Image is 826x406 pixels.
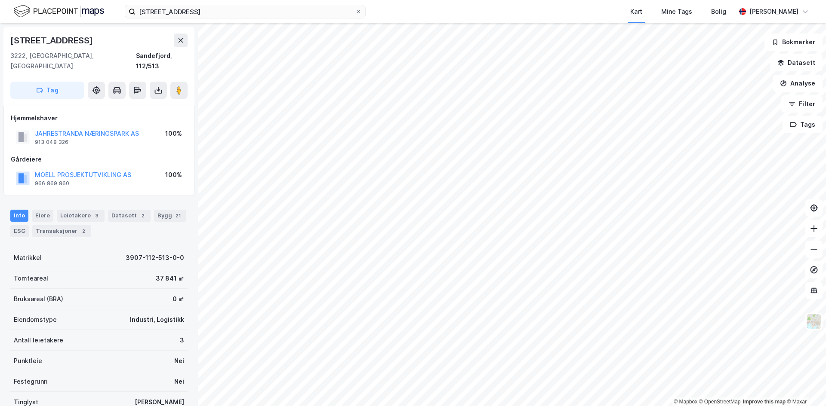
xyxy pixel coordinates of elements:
[11,113,187,123] div: Hjemmelshaver
[35,180,69,187] div: 966 869 860
[32,225,91,237] div: Transaksjoner
[174,376,184,387] div: Nei
[139,211,147,220] div: 2
[711,6,726,17] div: Bolig
[630,6,642,17] div: Kart
[743,399,786,405] a: Improve this map
[14,356,42,366] div: Punktleie
[35,139,68,146] div: 913 048 326
[174,211,182,220] div: 21
[126,253,184,263] div: 3907-112-513-0-0
[773,75,823,92] button: Analyse
[661,6,692,17] div: Mine Tags
[674,399,697,405] a: Mapbox
[174,356,184,366] div: Nei
[14,314,57,325] div: Eiendomstype
[32,210,53,222] div: Eiere
[783,365,826,406] div: Kontrollprogram for chat
[165,170,182,180] div: 100%
[173,294,184,304] div: 0 ㎡
[10,82,84,99] button: Tag
[92,211,101,220] div: 3
[180,335,184,345] div: 3
[10,34,95,47] div: [STREET_ADDRESS]
[14,4,104,19] img: logo.f888ab2527a4732fd821a326f86c7f29.svg
[770,54,823,71] button: Datasett
[108,210,151,222] div: Datasett
[10,210,28,222] div: Info
[783,116,823,133] button: Tags
[136,5,355,18] input: Søk på adresse, matrikkel, gårdeiere, leietakere eller personer
[79,227,88,235] div: 2
[11,154,187,165] div: Gårdeiere
[165,128,182,139] div: 100%
[749,6,798,17] div: [PERSON_NAME]
[10,51,136,71] div: 3222, [GEOGRAPHIC_DATA], [GEOGRAPHIC_DATA]
[14,253,42,263] div: Matrikkel
[806,313,822,330] img: Z
[781,95,823,113] button: Filter
[14,335,63,345] div: Antall leietakere
[154,210,186,222] div: Bygg
[130,314,184,325] div: Industri, Logistikk
[136,51,188,71] div: Sandefjord, 112/513
[699,399,741,405] a: OpenStreetMap
[14,376,47,387] div: Festegrunn
[783,365,826,406] iframe: Chat Widget
[14,273,48,284] div: Tomteareal
[156,273,184,284] div: 37 841 ㎡
[10,225,29,237] div: ESG
[14,294,63,304] div: Bruksareal (BRA)
[57,210,105,222] div: Leietakere
[764,34,823,51] button: Bokmerker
